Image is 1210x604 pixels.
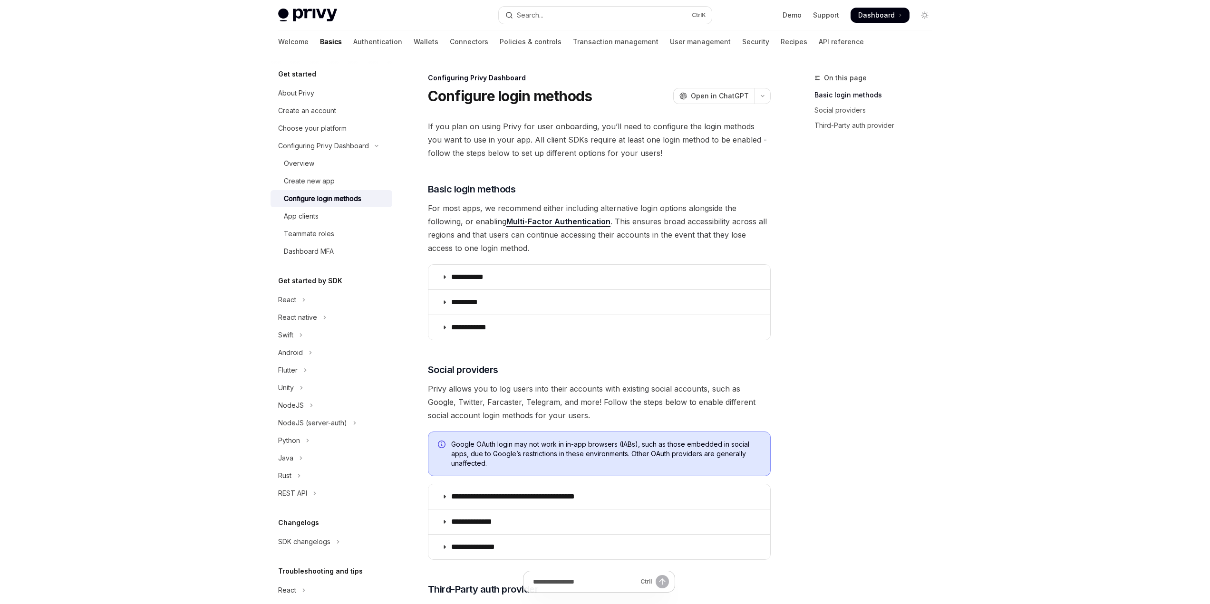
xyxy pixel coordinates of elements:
span: On this page [824,72,867,84]
a: Support [813,10,839,20]
span: For most apps, we recommend either including alternative login options alongside the following, o... [428,201,771,255]
div: App clients [284,211,319,222]
a: Policies & controls [500,30,561,53]
a: API reference [819,30,864,53]
a: Teammate roles [271,225,392,242]
div: Configuring Privy Dashboard [278,140,369,152]
a: Multi-Factor Authentication [506,217,610,227]
div: Flutter [278,364,298,376]
a: App clients [271,208,392,225]
div: Create an account [278,105,336,116]
a: Wallets [414,30,438,53]
span: Privy allows you to log users into their accounts with existing social accounts, such as Google, ... [428,382,771,422]
div: Unity [278,382,294,393]
button: Toggle dark mode [917,8,932,23]
a: Basic login methods [814,87,940,103]
img: light logo [278,9,337,22]
button: Toggle Java section [271,450,392,467]
button: Toggle Android section [271,344,392,361]
div: Choose your platform [278,123,347,134]
button: Toggle REST API section [271,485,392,502]
button: Toggle Python section [271,432,392,449]
a: Create new app [271,173,392,190]
div: Overview [284,158,314,169]
div: SDK changelogs [278,536,330,547]
span: Basic login methods [428,182,516,196]
button: Toggle Flutter section [271,362,392,379]
a: User management [670,30,731,53]
a: Transaction management [573,30,658,53]
button: Send message [656,575,669,588]
span: If you plan on using Privy for user onboarding, you’ll need to configure the login methods you wa... [428,120,771,160]
a: Authentication [353,30,402,53]
a: Create an account [271,102,392,119]
button: Toggle NodeJS section [271,397,392,414]
div: Rust [278,470,291,481]
h5: Get started by SDK [278,275,342,287]
span: Social providers [428,363,498,376]
button: Toggle Rust section [271,467,392,484]
h5: Get started [278,68,316,80]
div: Dashboard MFA [284,246,334,257]
button: Toggle NodeJS (server-auth) section [271,414,392,431]
a: Overview [271,155,392,172]
div: React [278,585,296,596]
div: Swift [278,329,293,341]
button: Toggle SDK changelogs section [271,533,392,550]
h5: Changelogs [278,517,319,528]
div: Android [278,347,303,358]
div: Configure login methods [284,193,361,204]
button: Toggle React section [271,582,392,599]
a: Configure login methods [271,190,392,207]
a: Dashboard MFA [271,243,392,260]
div: NodeJS [278,400,304,411]
button: Open search [499,7,712,24]
button: Toggle React native section [271,309,392,326]
a: Choose your platform [271,120,392,137]
span: Google OAuth login may not work in in-app browsers (IABs), such as those embedded in social apps,... [451,440,761,468]
a: Basics [320,30,342,53]
div: React native [278,312,317,323]
span: Dashboard [858,10,895,20]
a: About Privy [271,85,392,102]
a: Dashboard [851,8,910,23]
div: REST API [278,488,307,499]
span: Open in ChatGPT [691,91,749,101]
a: Connectors [450,30,488,53]
button: Toggle Swift section [271,326,392,344]
a: Demo [783,10,802,20]
a: Welcome [278,30,309,53]
div: Python [278,435,300,446]
div: NodeJS (server-auth) [278,417,347,429]
button: Open in ChatGPT [673,88,755,104]
h5: Troubleshooting and tips [278,566,363,577]
div: Configuring Privy Dashboard [428,73,771,83]
div: Teammate roles [284,228,334,240]
a: Security [742,30,769,53]
svg: Info [438,441,447,450]
button: Toggle React section [271,291,392,308]
div: React [278,294,296,306]
button: Toggle Configuring Privy Dashboard section [271,137,392,154]
h1: Configure login methods [428,87,592,105]
div: Java [278,452,293,464]
a: Recipes [781,30,807,53]
div: About Privy [278,87,314,99]
div: Search... [517,10,543,21]
a: Social providers [814,103,940,118]
a: Third-Party auth provider [814,118,940,133]
input: Ask a question... [533,571,637,592]
span: Ctrl K [692,11,706,19]
button: Toggle Unity section [271,379,392,396]
div: Create new app [284,175,335,187]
